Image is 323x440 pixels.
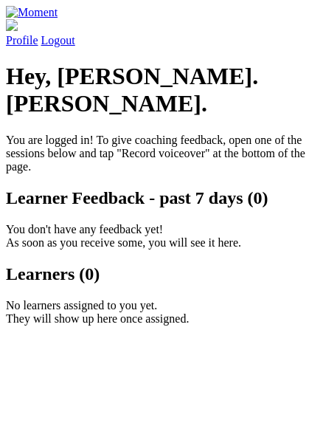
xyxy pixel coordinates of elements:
[6,264,317,284] h2: Learners (0)
[6,6,58,19] img: Moment
[6,19,18,31] img: default_avatar-b4e2223d03051bc43aaaccfb402a43260a3f17acc7fafc1603fdf008d6cba3c9.png
[6,63,317,117] h1: Hey, [PERSON_NAME].[PERSON_NAME].
[6,299,317,326] p: No learners assigned to you yet. They will show up here once assigned.
[6,134,317,173] p: You are logged in! To give coaching feedback, open one of the sessions below and tap "Record voic...
[41,34,75,47] a: Logout
[6,188,317,208] h2: Learner Feedback - past 7 days (0)
[6,19,317,47] a: Profile
[6,223,317,250] p: You don't have any feedback yet! As soon as you receive some, you will see it here.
